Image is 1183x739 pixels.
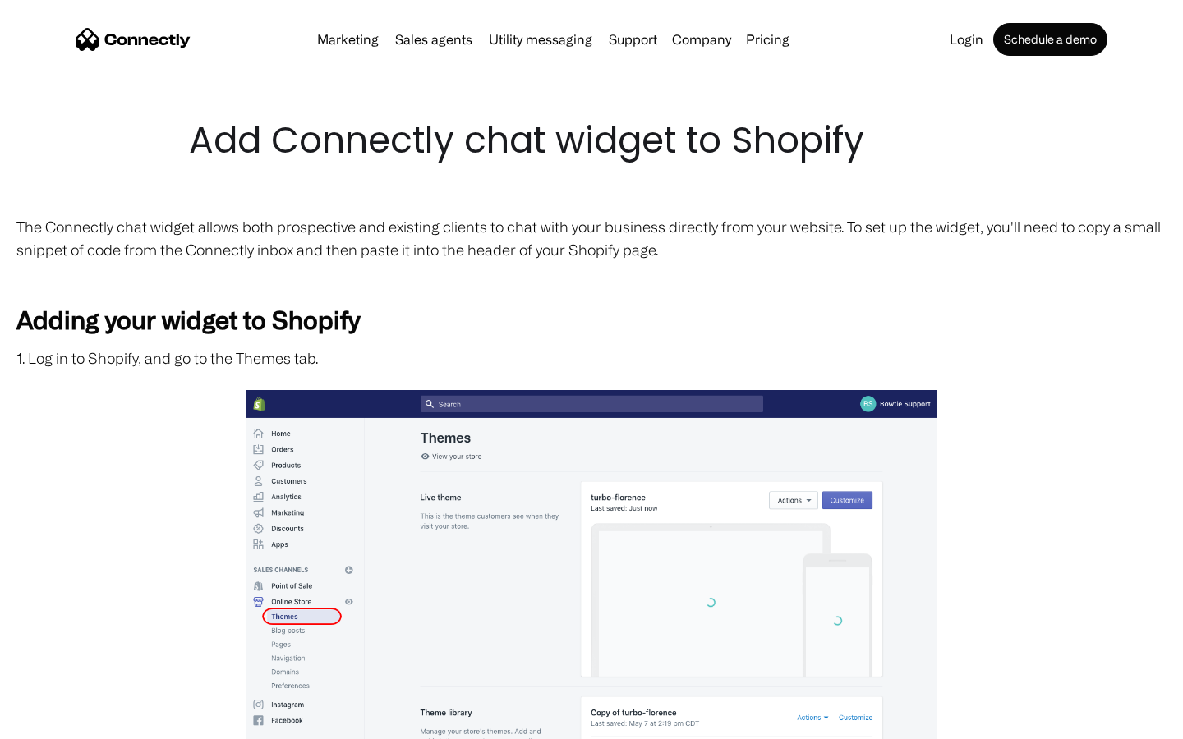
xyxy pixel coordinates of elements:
[16,710,99,733] aside: Language selected: English
[943,33,990,46] a: Login
[602,33,664,46] a: Support
[739,33,796,46] a: Pricing
[993,23,1107,56] a: Schedule a demo
[16,215,1167,261] p: The Connectly chat widget allows both prospective and existing clients to chat with your business...
[16,347,1167,369] p: 1. Log in to Shopify, and go to the Themes tab.
[672,28,731,51] div: Company
[189,115,994,166] h1: Add Connectly chat widget to Shopify
[311,33,385,46] a: Marketing
[16,305,360,333] strong: Adding your widget to Shopify
[482,33,599,46] a: Utility messaging
[33,710,99,733] ul: Language list
[389,33,479,46] a: Sales agents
